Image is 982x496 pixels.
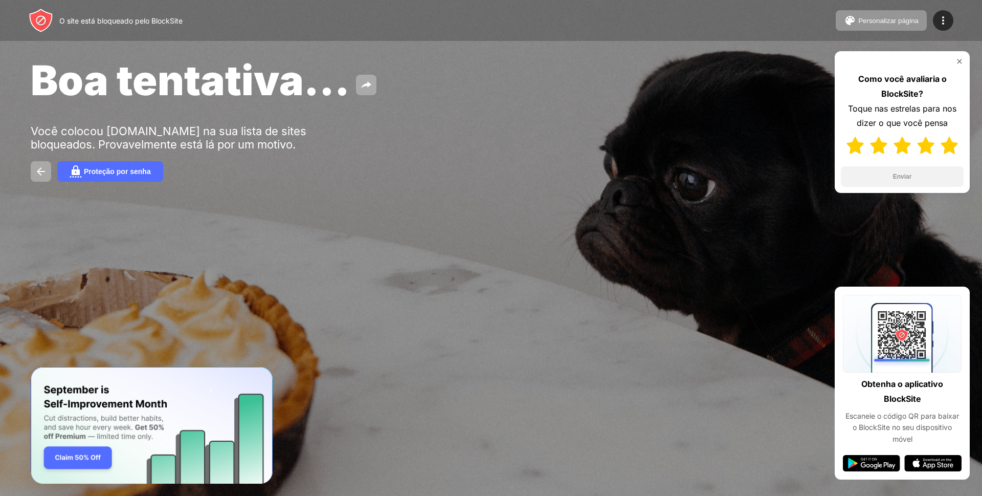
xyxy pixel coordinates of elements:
[861,379,943,404] font: Obtenha o aplicativo BlockSite
[844,14,856,27] img: pallet.svg
[31,124,306,151] font: Você colocou [DOMAIN_NAME] na sua lista de sites bloqueados. Provavelmente está lá por um motivo.
[360,79,372,91] img: share.svg
[955,57,964,66] img: rate-us-close.svg
[31,55,350,105] font: Boa tentativa...
[937,14,949,27] img: menu-icon.svg
[843,295,962,373] img: qrcode.svg
[858,74,947,99] font: Como você avaliaria o BlockSite?
[59,16,183,25] font: O site está bloqueado pelo BlockSite
[35,165,47,178] img: back.svg
[848,103,956,128] font: Toque nas estrelas para nos dizer o que você pensa
[843,455,900,471] img: google-play.svg
[894,137,911,154] img: star-full.svg
[57,161,163,182] button: Proteção por senha
[870,137,887,154] img: star-full.svg
[941,137,958,154] img: star-full.svg
[29,8,53,33] img: header-logo.svg
[845,412,959,443] font: Escaneie o código QR para baixar o BlockSite no seu dispositivo móvel
[84,167,151,176] font: Proteção por senha
[846,137,864,154] img: star-full.svg
[836,10,927,31] button: Personalizar página
[858,17,919,25] font: Personalizar página
[904,455,962,471] img: app-store.svg
[917,137,934,154] img: star-full.svg
[70,165,82,178] img: password.svg
[893,173,912,180] font: Enviar
[31,367,273,484] iframe: Banner
[841,166,964,187] button: Enviar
